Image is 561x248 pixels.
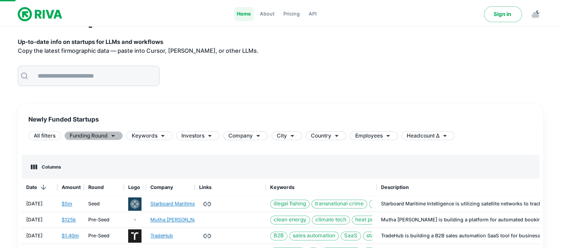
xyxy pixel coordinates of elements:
div: Seed [88,200,100,208]
span: clean energy [271,216,310,224]
div: Employees [350,131,398,140]
img: Starboard Maritime Intelligence [128,197,141,211]
p: [DATE] [26,232,43,240]
div: Headcount Δ [401,131,455,140]
a: clean energy [270,216,310,224]
a: biosecurity threats [369,200,424,209]
span: biosecurity threats [369,200,423,208]
span: Newly Funded Startups [28,114,533,124]
span: startup [363,232,387,240]
a: heat pumps [352,216,388,224]
a: SaaS [341,232,361,240]
a: climate tech [312,216,350,224]
button: Sort [37,181,50,193]
div: Links [195,179,266,196]
span: Home [237,10,251,18]
div: Funding Round [64,131,123,140]
a: startup [363,232,388,240]
div: Company [150,179,173,196]
div: Logo [128,179,140,196]
div: Logo [124,179,146,196]
p: [DATE] [26,216,43,224]
a: $5m [62,200,72,208]
a: illegal fishing [270,200,310,209]
a: transnational crime [311,200,367,209]
a: $125k [62,216,76,224]
img: logo.svg [18,5,62,23]
div: City [271,131,302,140]
span: Headcount Δ [407,132,439,140]
a: About [257,7,277,21]
span: illegal fishing [271,200,309,208]
strong: Up-to-date info on startups for LLMs and workflows [18,38,163,45]
div: Pre-Seed [88,216,110,224]
span: Company [228,132,253,140]
div: Keywords [126,131,173,140]
div: Date [26,179,37,196]
div: Pre-Seed [88,232,110,240]
div: Keywords [270,179,294,196]
span: Employees [355,132,383,140]
span: B2B [271,232,287,240]
div: Date [22,179,57,196]
span: API [309,10,317,18]
div: All filters [28,131,61,140]
span: sales automation [290,232,338,240]
div: Company [223,131,268,140]
a: TradeHub [150,232,173,240]
p: Copy the latest firmographic data — paste into Cursor, [PERSON_NAME], or other LLMs. [18,38,543,55]
a: $1.40m [62,232,79,240]
div: Keywords [266,179,377,196]
a: Mutha [PERSON_NAME] [150,216,207,224]
a: Starboard Maritime Intelligence [150,200,224,208]
span: About [260,10,275,18]
a: Sign in [484,6,522,22]
div: Round [88,179,104,196]
div: Company [146,179,195,196]
span: Pricing [283,10,300,18]
span: Investors [181,132,204,140]
div: Amount [57,179,84,196]
a: API [306,7,319,21]
p: [DATE] [26,200,43,208]
a: sales automation [289,232,339,240]
a: Home [234,7,254,21]
div: Investors [176,131,220,140]
span: City [277,132,287,140]
a: B2B [270,232,287,240]
div: Round [84,179,124,196]
div: Country [306,131,346,140]
div: Links [199,179,212,196]
div: - [124,212,146,228]
img: TradeHub [128,229,141,243]
span: Keywords [132,132,157,140]
span: All filters [29,132,60,140]
span: transnational crime [312,200,367,208]
button: Select columns [29,162,63,172]
span: Country [311,132,331,140]
div: Description [381,179,409,196]
a: Pricing [281,7,302,21]
span: Funding Round [70,132,108,140]
div: Amount [62,179,81,196]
